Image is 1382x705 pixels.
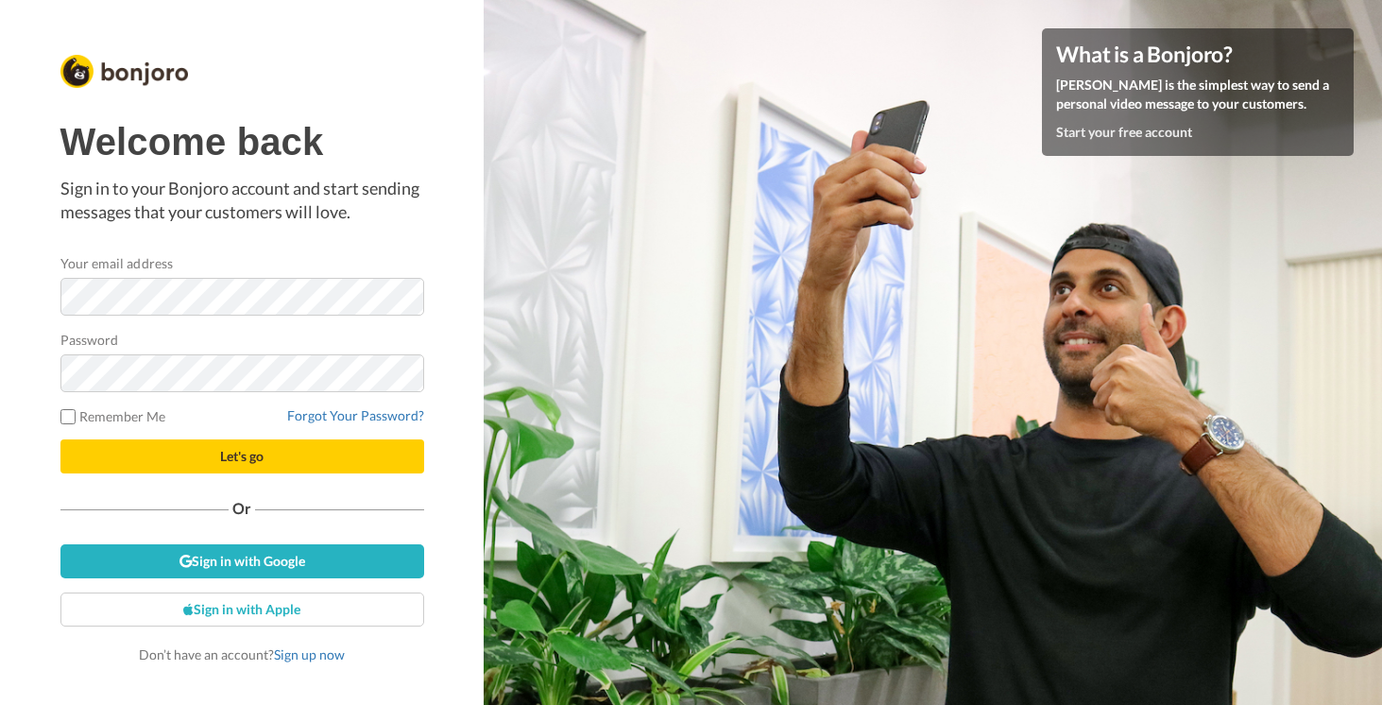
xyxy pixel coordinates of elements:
h1: Welcome back [60,121,424,163]
p: [PERSON_NAME] is the simplest way to send a personal video message to your customers. [1056,76,1339,113]
label: Your email address [60,253,173,273]
a: Sign up now [274,646,345,662]
span: Don’t have an account? [139,646,345,662]
a: Sign in with Google [60,544,424,578]
a: Start your free account [1056,124,1192,140]
p: Sign in to your Bonjoro account and start sending messages that your customers will love. [60,177,424,225]
label: Remember Me [60,406,166,426]
span: Let's go [220,448,264,464]
input: Remember Me [60,409,76,424]
button: Let's go [60,439,424,473]
a: Forgot Your Password? [287,407,424,423]
span: Or [229,502,255,515]
a: Sign in with Apple [60,593,424,627]
h4: What is a Bonjoro? [1056,43,1339,66]
label: Password [60,330,119,350]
